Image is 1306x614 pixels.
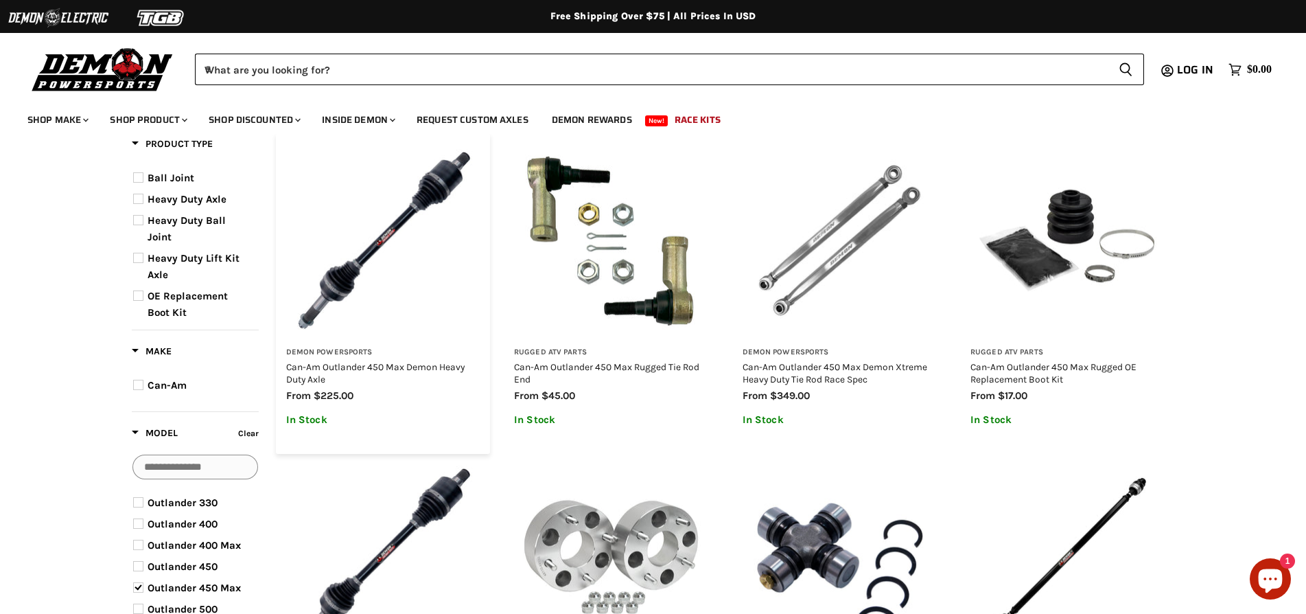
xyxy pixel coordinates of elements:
button: Filter by Product Type [132,137,213,155]
a: Can-Am Outlander 450 Max Rugged OE Replacement Boot Kit [970,361,1136,385]
a: Shop Discounted [198,106,309,134]
a: $0.00 [1222,60,1279,80]
h3: Rugged ATV Parts [514,348,708,358]
form: Product [195,54,1144,85]
span: Make [132,345,172,357]
a: Can-Am Outlander 450 Max Demon Heavy Duty Axle [286,361,465,385]
a: Request Custom Axles [406,106,539,134]
p: In Stock [743,414,937,426]
button: Filter by Model [132,427,178,444]
img: Demon Powersports [27,45,178,93]
inbox-online-store-chat: Shopify online store chat [1246,558,1295,603]
a: Log in [1171,64,1222,76]
a: Can-Am Outlander 450 Max Demon Xtreme Heavy Duty Tie Rod Race Spec [743,361,927,385]
span: from [970,389,995,402]
span: $225.00 [314,389,353,402]
a: Shop Product [100,106,196,134]
h3: Demon Powersports [286,348,480,358]
span: Heavy Duty Ball Joint [148,214,226,243]
p: In Stock [514,414,708,426]
span: from [743,389,767,402]
span: Outlander 400 [148,518,218,530]
a: Can-Am Outlander 450 Max Rugged Tie Rod End [514,361,699,385]
span: from [514,389,539,402]
img: TGB Logo 2 [110,5,213,31]
div: Free Shipping Over $75 | All Prices In USD [104,10,1202,23]
button: Clear filter by Model [235,426,259,444]
span: Log in [1177,61,1213,78]
img: Can-Am Outlander 450 Max Rugged Tie Rod End [514,144,708,338]
span: Ball Joint [148,172,194,184]
span: New! [645,115,668,126]
button: Filter by Make [132,345,172,362]
input: Search Options [132,455,258,479]
p: In Stock [970,414,1165,426]
img: Can-Am Outlander 450 Max Rugged OE Replacement Boot Kit [970,144,1165,338]
span: Outlander 450 Max [148,582,241,594]
span: Outlander 450 [148,560,218,573]
span: Heavy Duty Axle [148,193,226,205]
h3: Rugged ATV Parts [970,348,1165,358]
span: $349.00 [770,389,810,402]
span: $45.00 [541,389,575,402]
a: Demon Rewards [541,106,642,134]
img: Can-Am Outlander 450 Max Demon Xtreme Heavy Duty Tie Rod Race Spec [743,144,937,338]
span: Model [132,427,178,439]
span: Can-Am [148,379,187,391]
a: Inside Demon [312,106,404,134]
span: $0.00 [1247,63,1272,76]
img: Demon Electric Logo 2 [7,5,110,31]
span: OE Replacement Boot Kit [148,290,228,319]
h3: Demon Powersports [743,348,937,358]
span: Outlander 400 Max [148,539,241,552]
input: When autocomplete results are available use up and down arrows to review and enter to select [195,54,1108,85]
a: Race Kits [664,106,731,134]
a: Shop Make [17,106,97,134]
span: from [286,389,311,402]
p: In Stock [286,414,480,426]
span: Outlander 330 [148,497,218,509]
span: Heavy Duty Lift Kit Axle [148,252,240,281]
button: Search [1108,54,1144,85]
span: $17.00 [998,389,1027,402]
img: Can-Am Outlander 450 Max Demon Heavy Duty Axle [286,144,480,338]
ul: Main menu [17,100,1268,134]
span: Product Type [132,138,213,150]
